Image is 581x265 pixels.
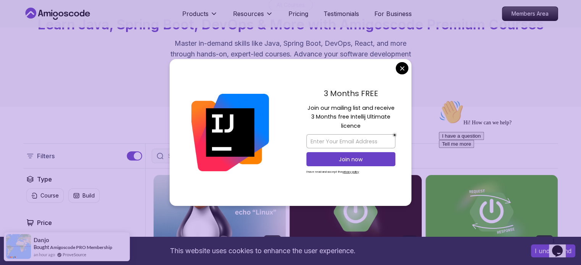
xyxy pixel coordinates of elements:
div: 👋Hi! How can we help?I have a questionTell me more [3,3,141,51]
a: For Business [374,9,412,18]
img: :wave: [3,3,28,27]
p: Course [40,192,59,199]
p: Members Area [502,7,558,21]
input: Search Java, React, Spring boot ... [167,152,330,160]
p: Build [83,192,95,199]
div: This website uses cookies to enhance the user experience. [6,243,520,259]
p: Resources [233,9,264,18]
p: Filters [37,151,55,161]
p: Master in-demand skills like Java, Spring Boot, DevOps, React, and more through hands-on, expert-... [162,38,419,70]
button: Course [26,188,64,203]
span: an hour ago [34,251,55,258]
button: Build [68,188,100,203]
iframe: chat widget [549,234,573,257]
a: Testimonials [324,9,359,18]
button: Products [182,9,218,24]
h2: Price [37,218,52,227]
a: Members Area [502,6,558,21]
a: ProveSource [63,251,86,258]
img: Linux Fundamentals card [154,175,286,249]
a: Amigoscode PRO Membership [50,244,112,250]
img: provesource social proof notification image [6,234,31,259]
a: Pricing [288,9,308,18]
span: Hi! How can we help? [3,23,76,29]
iframe: chat widget [436,97,573,231]
img: Advanced Spring Boot card [290,175,422,249]
img: Building APIs with Spring Boot card [426,175,558,249]
h2: Type [37,175,52,184]
p: Products [182,9,209,18]
span: Danjo [34,237,49,243]
button: Accept cookies [531,244,575,257]
button: Tell me more [3,43,38,51]
span: Bought [34,244,49,250]
button: I have a question [3,35,48,43]
button: Resources [233,9,273,24]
